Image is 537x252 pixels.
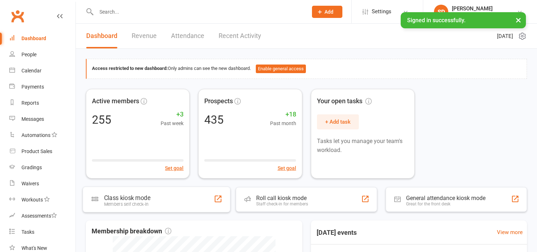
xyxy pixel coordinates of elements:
span: Signed in successfully. [407,17,465,24]
div: Okami Kai Karate Forrestdale [452,12,517,18]
div: General attendance kiosk mode [406,195,485,201]
input: Search... [94,7,303,17]
div: Gradings [21,165,42,170]
a: Clubworx [9,7,26,25]
a: People [9,47,75,63]
a: Product Sales [9,143,75,160]
span: +18 [270,109,296,120]
a: Dashboard [86,24,117,48]
h3: [DATE] events [311,226,362,239]
a: View more [497,228,523,237]
span: Active members [92,96,139,106]
span: Your open tasks [317,96,372,106]
a: Payments [9,79,75,95]
div: Reports [21,100,39,106]
button: Set goal [165,164,184,172]
span: Membership breakdown [92,226,171,237]
div: What's New [21,245,47,251]
div: Waivers [21,181,39,186]
div: Workouts [21,197,43,203]
a: Automations [9,127,75,143]
button: × [512,12,525,28]
div: Assessments [21,213,57,219]
div: 255 [92,114,111,125]
a: Recent Activity [219,24,261,48]
button: Add [312,6,342,18]
a: Revenue [132,24,157,48]
div: Members self check-in [104,201,151,207]
div: Great for the front desk [406,201,485,206]
span: Prospects [204,96,233,106]
a: Calendar [9,63,75,79]
span: Add [324,9,333,15]
span: [DATE] [497,32,513,41]
a: Dashboard [9,30,75,47]
a: Tasks [9,224,75,240]
div: Automations [21,132,50,138]
div: Payments [21,84,44,90]
span: Past week [161,119,184,127]
a: Assessments [9,208,75,224]
div: Roll call kiosk mode [256,195,308,201]
button: Set goal [278,164,296,172]
div: 435 [204,114,224,125]
button: + Add task [317,114,359,129]
button: Enable general access [256,65,306,73]
a: Gradings [9,160,75,176]
a: Reports [9,95,75,111]
div: Tasks [21,229,34,235]
div: People [21,52,36,57]
div: Class kiosk mode [104,194,151,201]
span: Past month [270,119,296,127]
a: Workouts [9,192,75,208]
a: Waivers [9,176,75,192]
div: [PERSON_NAME] [452,5,517,12]
div: Messages [21,116,44,122]
div: Staff check-in for members [256,201,308,206]
div: Dashboard [21,35,46,41]
div: Product Sales [21,148,52,154]
div: SD [434,5,448,19]
a: Messages [9,111,75,127]
span: +3 [161,109,184,120]
a: Attendance [171,24,204,48]
div: Calendar [21,68,42,73]
p: Tasks let you manage your team's workload. [317,137,409,155]
div: Only admins can see the new dashboard. [92,65,521,73]
strong: Access restricted to new dashboard: [92,66,168,71]
span: Settings [372,4,391,20]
